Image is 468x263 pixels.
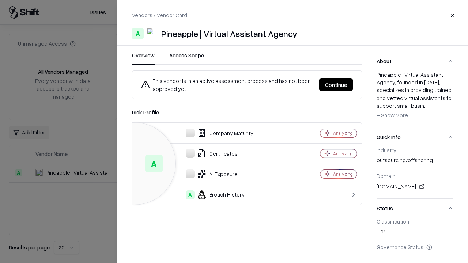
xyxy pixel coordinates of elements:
div: Analyzing [333,171,353,177]
button: Quick Info [377,127,453,147]
div: Quick Info [377,147,453,198]
div: A [145,155,163,172]
button: Access Scope [169,52,204,65]
p: Vendors / Vendor Card [132,11,187,19]
div: Analyzing [333,130,353,136]
span: ... [424,102,427,109]
div: A [132,28,144,39]
div: About [377,71,453,127]
button: Status [377,199,453,218]
div: This vendor is in an active assessment process and has not been approved yet. [141,77,313,93]
div: Pineapple | Virtual Assistant Agency [161,28,297,39]
div: Breach History [138,190,295,199]
div: Certificates [138,149,295,158]
div: Industry [377,147,453,153]
div: Analyzing [333,150,353,157]
div: Pineapple | Virtual Assistant Agency, founded in [DATE], specializes in providing trained and vet... [377,71,453,121]
div: Company Maturity [138,129,295,137]
div: AI Exposure [138,169,295,178]
button: Continue [319,78,353,91]
span: + Show More [377,112,408,118]
div: Tier 1 [377,228,453,238]
div: outsourcing/offshoring [377,156,453,167]
button: About [377,52,453,71]
div: Classification [377,218,453,225]
div: Governance Status [377,244,453,250]
button: Overview [132,52,155,65]
img: Pineapple | Virtual Assistant Agency [147,28,158,39]
button: + Show More [377,110,408,121]
div: Domain [377,172,453,179]
div: Risk Profile [132,108,362,117]
div: A [186,190,195,199]
div: [DOMAIN_NAME] [377,182,453,191]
